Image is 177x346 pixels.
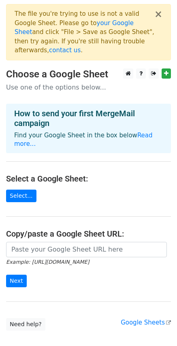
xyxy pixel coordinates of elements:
a: Google Sheets [121,319,171,326]
small: Example: [URL][DOMAIN_NAME] [6,259,89,265]
div: The file you're trying to use is not a valid Google Sheet. Please go to and click "File > Save as... [15,9,154,55]
p: Use one of the options below... [6,83,171,92]
p: Find your Google Sheet in the box below [14,131,163,148]
h3: Choose a Google Sheet [6,68,171,80]
a: Read more... [14,132,153,147]
h4: Copy/paste a Google Sheet URL: [6,229,171,239]
h4: Select a Google Sheet: [6,174,171,184]
input: Paste your Google Sheet URL here [6,242,167,257]
a: contact us [49,47,81,54]
button: × [154,9,162,19]
input: Next [6,275,27,287]
h4: How to send your first MergeMail campaign [14,109,163,128]
a: your Google Sheet [15,19,134,36]
a: Select... [6,190,36,202]
a: Need help? [6,318,45,331]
